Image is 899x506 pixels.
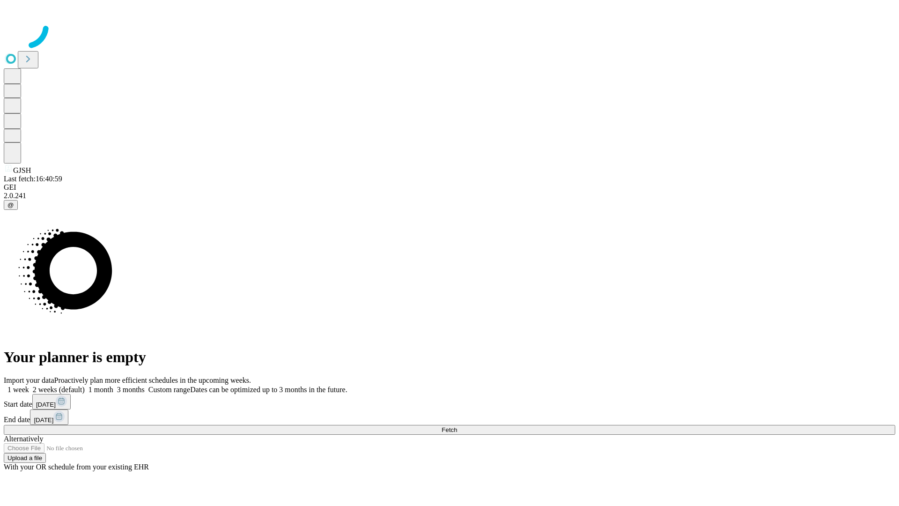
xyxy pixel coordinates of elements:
[4,425,895,435] button: Fetch
[4,192,895,200] div: 2.0.241
[117,386,145,394] span: 3 months
[4,349,895,366] h1: Your planner is empty
[4,453,46,463] button: Upload a file
[54,376,251,384] span: Proactively plan more efficient schedules in the upcoming weeks.
[190,386,347,394] span: Dates can be optimized up to 3 months in the future.
[4,175,62,183] span: Last fetch: 16:40:59
[148,386,190,394] span: Custom range
[4,183,895,192] div: GEI
[4,435,43,443] span: Alternatively
[36,401,56,408] span: [DATE]
[13,166,31,174] span: GJSH
[7,386,29,394] span: 1 week
[33,386,85,394] span: 2 weeks (default)
[7,201,14,208] span: @
[34,417,53,424] span: [DATE]
[30,409,68,425] button: [DATE]
[32,394,71,409] button: [DATE]
[4,463,149,471] span: With your OR schedule from your existing EHR
[88,386,113,394] span: 1 month
[4,409,895,425] div: End date
[4,200,18,210] button: @
[442,426,457,433] span: Fetch
[4,394,895,409] div: Start date
[4,376,54,384] span: Import your data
